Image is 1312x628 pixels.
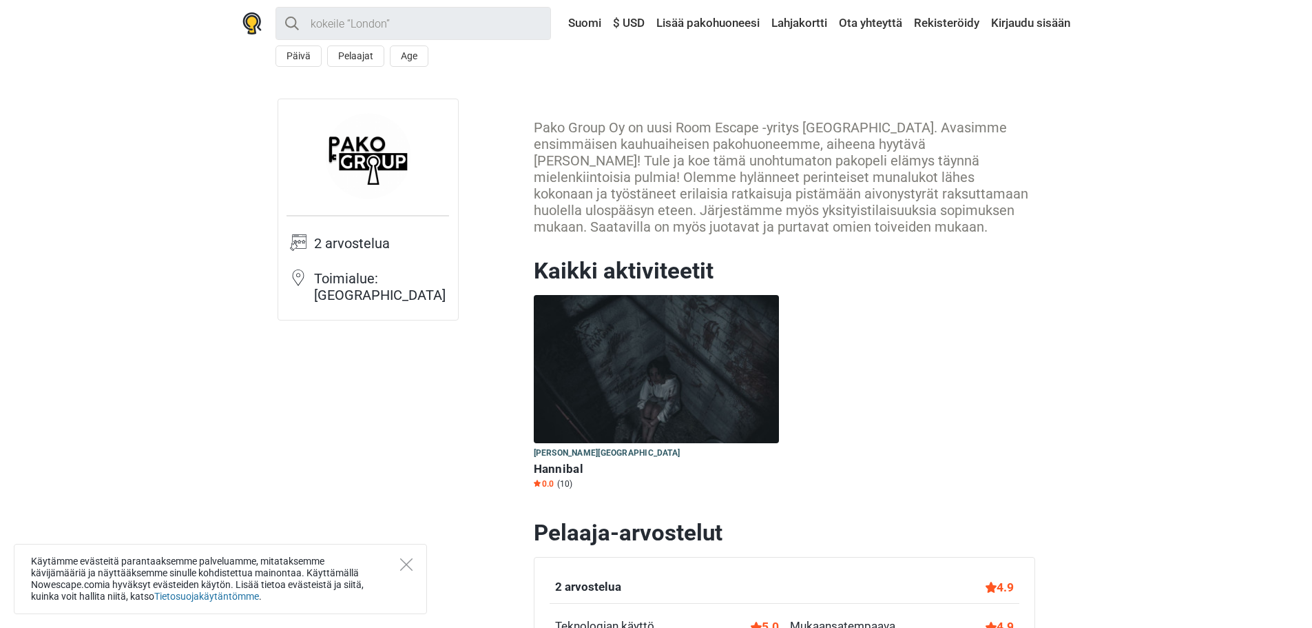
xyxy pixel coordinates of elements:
[400,558,413,571] button: Close
[534,119,1035,235] div: Pako Group Oy on uusi Room Escape -yritys [GEOGRAPHIC_DATA]. Avasimme ensimmäisen kauhuaiheisen p...
[559,19,568,28] img: Suomi
[390,45,428,67] button: Age
[534,519,1035,547] h2: Pelaaja-arvostelut
[14,544,427,614] div: Käytämme evästeitä parantaaksemme palveluamme, mitataksemme kävijämääriä ja näyttääksemme sinulle...
[610,11,648,36] a: $ USD
[242,12,262,34] img: Nowescape logo
[314,234,449,269] td: 2 arvostelua
[534,478,554,489] span: 0.0
[314,269,449,312] td: Toimialue: [GEOGRAPHIC_DATA]
[534,295,779,492] a: Hannibal [PERSON_NAME][GEOGRAPHIC_DATA] Hannibal Star0.0 (10)
[275,45,322,67] button: Päivä
[534,480,541,487] img: Star
[555,578,621,596] div: 2 arvostelua
[835,11,906,36] a: Ota yhteyttä
[534,295,779,443] img: Hannibal
[534,257,1035,285] h2: Kaikki aktiviteetit
[557,478,572,489] span: (10)
[910,11,983,36] a: Rekisteröidy
[986,578,1014,596] div: 4.9
[988,11,1070,36] a: Kirjaudu sisään
[534,462,779,476] h6: Hannibal
[327,45,384,67] button: Pelaajat
[534,446,680,461] span: [PERSON_NAME][GEOGRAPHIC_DATA]
[653,11,763,36] a: Lisää pakohuoneesi
[555,11,605,36] a: Suomi
[275,7,551,40] input: kokeile “London”
[154,591,259,602] a: Tietosuojakäytäntömme
[768,11,831,36] a: Lahjakortti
